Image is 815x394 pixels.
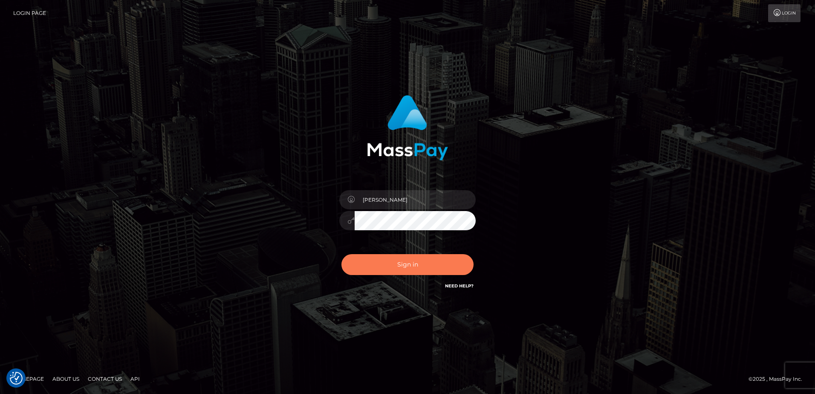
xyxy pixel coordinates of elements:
[10,372,23,385] img: Revisit consent button
[355,190,476,209] input: Username...
[49,372,83,385] a: About Us
[127,372,143,385] a: API
[13,4,46,22] a: Login Page
[367,95,448,160] img: MassPay Login
[341,254,474,275] button: Sign in
[9,372,47,385] a: Homepage
[445,283,474,289] a: Need Help?
[84,372,125,385] a: Contact Us
[10,372,23,385] button: Consent Preferences
[768,4,801,22] a: Login
[749,374,809,384] div: © 2025 , MassPay Inc.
